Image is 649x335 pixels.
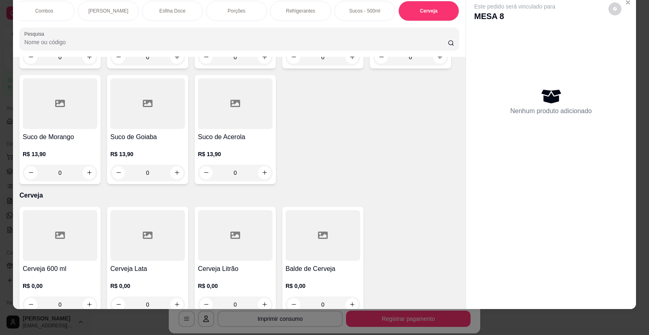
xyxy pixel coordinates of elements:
button: increase-product-quantity [83,166,96,179]
p: R$ 13,90 [23,150,97,158]
button: increase-product-quantity [170,51,183,64]
button: decrease-product-quantity [24,166,37,179]
button: increase-product-quantity [433,51,446,64]
p: R$ 0,00 [110,282,185,290]
button: decrease-product-quantity [112,166,125,179]
h4: Balde de Cerveja [286,264,360,274]
h4: Suco de Acerola [198,132,273,142]
h4: Suco de Morango [23,132,97,142]
p: Combos [35,8,54,14]
p: [PERSON_NAME] [88,8,129,14]
input: Pesquisa [24,38,448,46]
button: decrease-product-quantity [200,166,213,179]
button: increase-product-quantity [170,166,183,179]
button: decrease-product-quantity [608,2,621,15]
p: Refrigerantes [286,8,315,14]
p: Cerveja [420,8,437,14]
button: decrease-product-quantity [375,51,388,64]
p: Nenhum produto adicionado [510,106,592,116]
button: decrease-product-quantity [200,51,213,64]
button: decrease-product-quantity [287,51,300,64]
button: decrease-product-quantity [112,51,125,64]
button: decrease-product-quantity [24,51,37,64]
p: R$ 13,90 [110,150,185,158]
p: Porções [228,8,245,14]
label: Pesquisa [24,30,47,37]
button: increase-product-quantity [258,166,271,179]
p: Cerveja [19,191,459,200]
button: increase-product-quantity [258,51,271,64]
p: Sucos - 500ml [349,8,380,14]
button: increase-product-quantity [83,51,96,64]
p: Esfiha Doce [159,8,186,14]
p: R$ 0,00 [286,282,360,290]
p: Este pedido será vinculado para [474,2,555,11]
p: R$ 0,00 [23,282,97,290]
h4: Cerveja Lata [110,264,185,274]
p: MESA 8 [474,11,555,22]
h4: Cerveja Litrão [198,264,273,274]
h4: Suco de Goiaba [110,132,185,142]
p: R$ 0,00 [198,282,273,290]
p: R$ 13,90 [198,150,273,158]
button: increase-product-quantity [346,51,359,64]
h4: Cerveja 600 ml [23,264,97,274]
